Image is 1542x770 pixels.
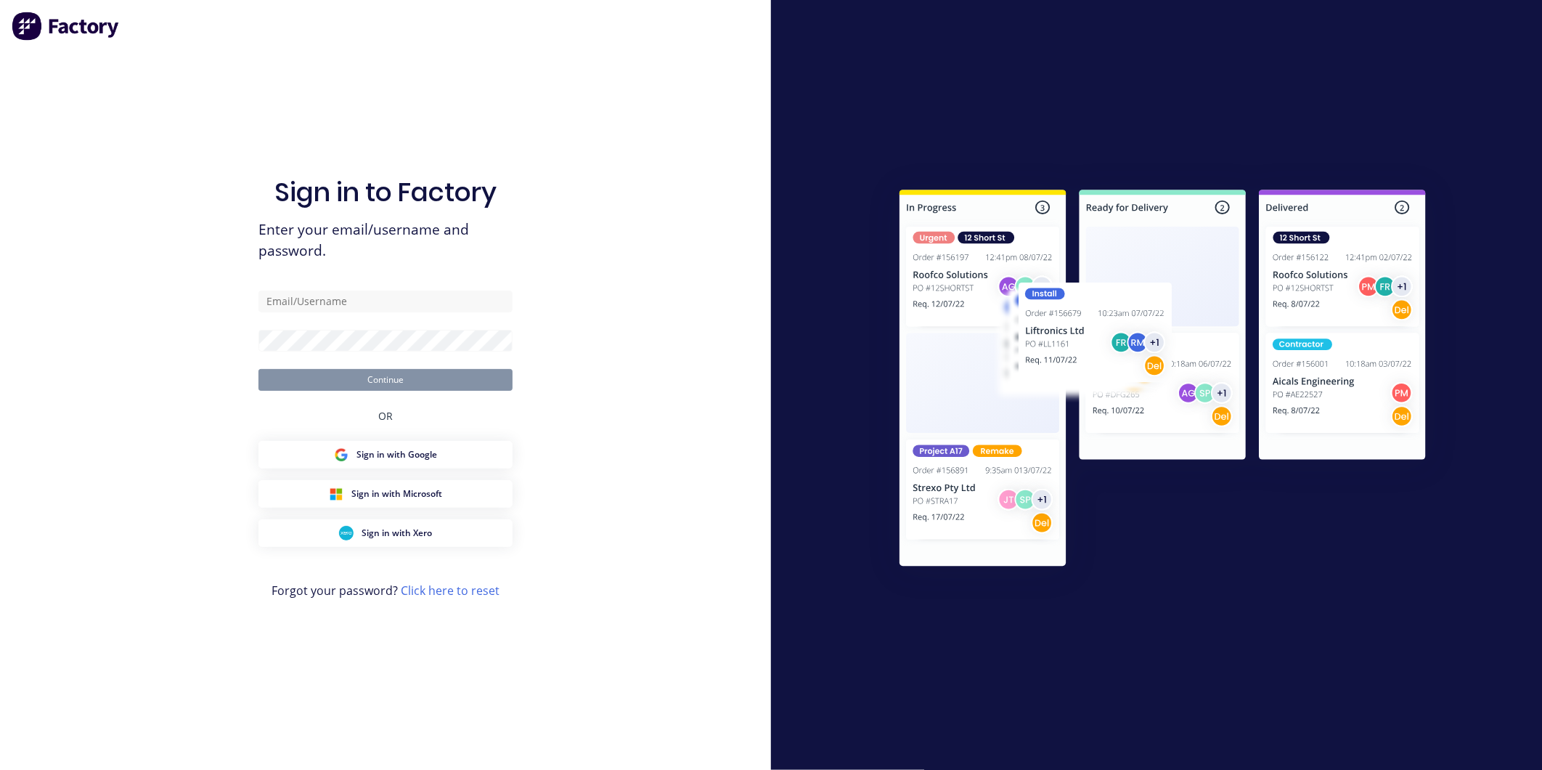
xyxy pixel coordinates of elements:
span: Sign in with Xero [362,527,433,540]
img: Google Sign in [334,447,348,462]
img: Factory [12,12,121,41]
span: Forgot your password? [272,582,499,599]
button: Xero Sign inSign in with Xero [258,519,513,547]
img: Sign in [868,161,1458,601]
span: Sign in with Microsoft [352,487,443,500]
span: Enter your email/username and password. [258,219,513,262]
img: Xero Sign in [339,526,354,540]
button: Continue [258,369,513,391]
span: Sign in with Google [357,448,438,461]
h1: Sign in to Factory [274,177,497,208]
img: Microsoft Sign in [329,487,343,501]
button: Google Sign inSign in with Google [258,441,513,469]
div: OR [378,391,393,441]
a: Click here to reset [401,583,499,599]
input: Email/Username [258,291,513,312]
button: Microsoft Sign inSign in with Microsoft [258,480,513,508]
